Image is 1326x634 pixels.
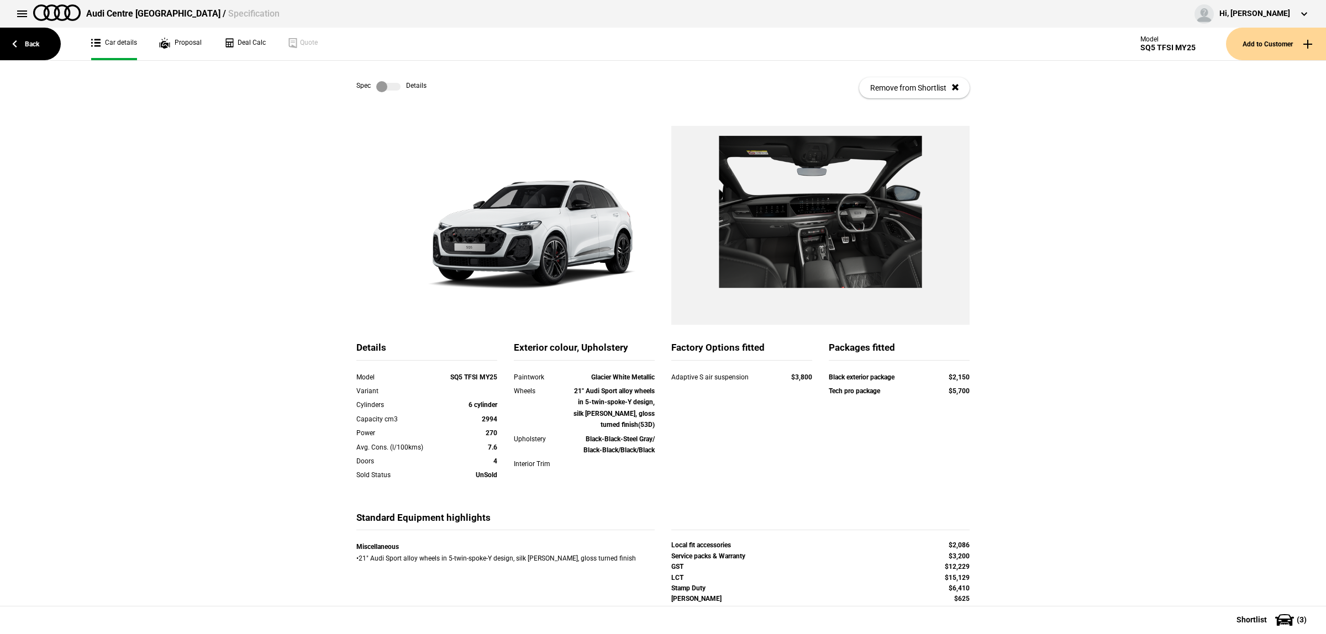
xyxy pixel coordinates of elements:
div: Hi, [PERSON_NAME] [1219,8,1290,19]
strong: $6,410 [949,584,970,592]
strong: [PERSON_NAME] [671,595,722,603]
div: • 21" Audi Sport alloy wheels in 5-twin-spoke-Y design, silk [PERSON_NAME], gloss turned finish [356,541,655,564]
strong: $2,150 [949,373,970,381]
span: Specification [228,8,280,19]
strong: Black-Black-Steel Gray/ Black-Black/Black/Black [583,435,655,454]
div: Exterior colour, Upholstery [514,341,655,361]
div: Paintwork [514,372,570,383]
div: Details [356,341,497,361]
div: Avg. Cons. (l/100kms) [356,442,441,453]
div: Cylinders [356,399,441,410]
strong: 21" Audi Sport alloy wheels in 5-twin-spoke-Y design, silk [PERSON_NAME], gloss turned finish(53D) [573,387,655,429]
a: Deal Calc [224,28,266,60]
strong: 6 cylinder [469,401,497,409]
strong: Tech pro package [829,387,880,395]
strong: $3,200 [949,552,970,560]
strong: Service packs & Warranty [671,552,745,560]
strong: $625 [954,595,970,603]
button: Remove from Shortlist [859,77,970,98]
div: Upholstery [514,434,570,445]
div: Power [356,427,441,438]
div: Model [356,372,441,383]
strong: $12,229 [945,563,970,570]
strong: $15,129 [945,574,970,582]
strong: LCT [671,574,683,582]
div: Interior Trim [514,458,570,469]
strong: Glacier White Metallic [591,373,655,381]
div: Standard Equipment highlights [356,511,655,531]
strong: Stamp Duty [671,584,706,592]
strong: GST [671,563,683,570]
strong: 7.6 [488,443,497,451]
strong: UnSold [476,471,497,479]
strong: SQ5 TFSI MY25 [450,373,497,381]
img: audi.png [33,4,81,21]
div: Sold Status [356,469,441,480]
div: Wheels [514,385,570,397]
div: Doors [356,456,441,467]
span: ( 3 ) [1297,616,1307,624]
strong: Black exterior package [829,373,894,381]
div: Packages fitted [829,341,970,361]
strong: 270 [486,429,497,437]
div: Capacity cm3 [356,414,441,425]
div: Adaptive S air suspension [671,372,770,383]
button: Add to Customer [1226,28,1326,60]
div: Model [1140,35,1196,43]
div: Variant [356,385,441,397]
strong: $3,800 [791,373,812,381]
strong: 4 [493,457,497,465]
a: Car details [91,28,137,60]
div: Spec Details [356,81,427,92]
strong: Local fit accessories [671,541,731,549]
strong: 2994 [482,415,497,423]
button: Shortlist(3) [1220,606,1326,633]
div: SQ5 TFSI MY25 [1140,43,1196,52]
strong: $2,086 [949,541,970,549]
div: Factory Options fitted [671,341,812,361]
span: Shortlist [1236,616,1267,624]
a: Proposal [159,28,202,60]
div: Audi Centre [GEOGRAPHIC_DATA] / [86,8,280,20]
strong: Miscellaneous [356,543,399,551]
strong: $5,700 [949,387,970,395]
